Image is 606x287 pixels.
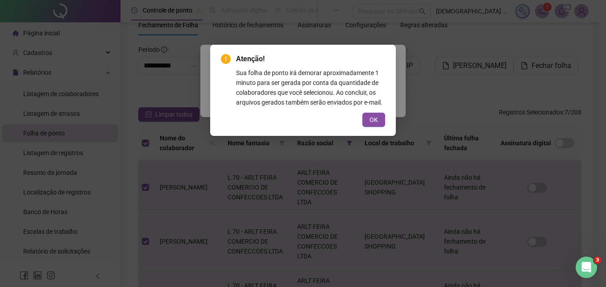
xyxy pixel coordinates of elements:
span: Atenção! [236,54,385,64]
span: exclamation-circle [221,54,231,64]
span: 3 [594,257,601,264]
iframe: Intercom live chat [576,257,597,278]
button: OK [362,113,385,127]
div: Sua folha de ponto irá demorar aproximadamente 1 minuto para ser gerada por conta da quantidade d... [236,68,385,107]
span: OK [369,115,378,125]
